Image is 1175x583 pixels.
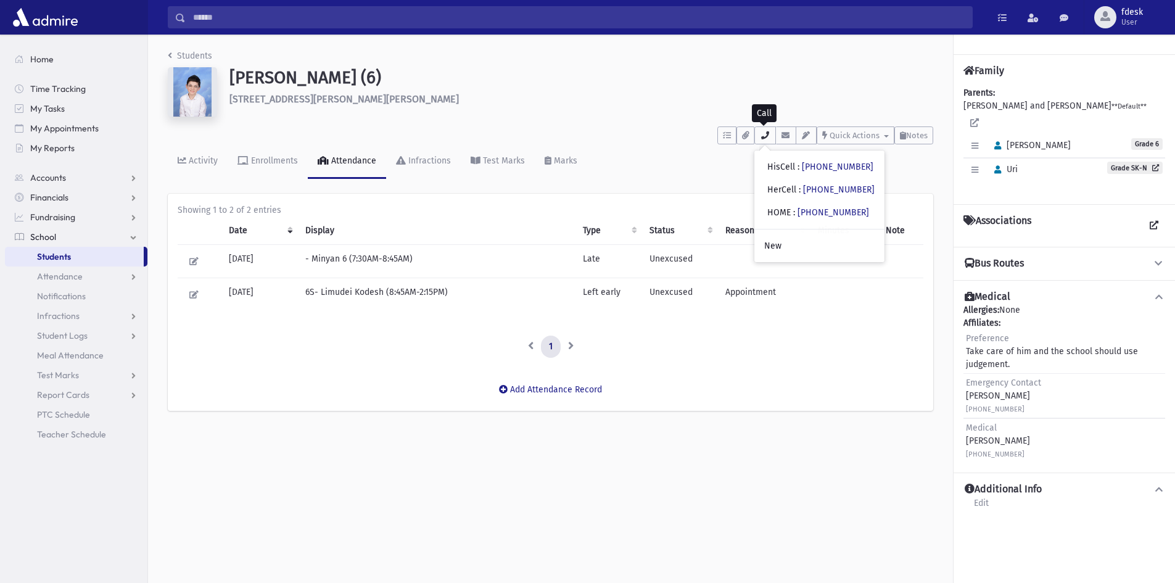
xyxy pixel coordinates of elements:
[799,184,801,195] span: :
[221,278,297,312] td: [DATE]
[168,51,212,61] a: Students
[718,278,810,312] td: Appointment
[963,86,1165,194] div: [PERSON_NAME] and [PERSON_NAME]
[308,144,386,179] a: Attendance
[5,118,147,138] a: My Appointments
[221,217,297,245] th: Date: activate to sort column ascending
[966,421,1030,460] div: [PERSON_NAME]
[5,345,147,365] a: Meal Attendance
[329,155,376,166] div: Attendance
[5,424,147,444] a: Teacher Schedule
[966,423,997,433] span: Medical
[185,252,203,270] button: Edit
[966,376,1041,415] div: [PERSON_NAME]
[535,144,587,179] a: Marks
[798,207,869,218] a: [PHONE_NUMBER]
[963,215,1031,237] h4: Associations
[37,251,71,262] span: Students
[10,5,81,30] img: AdmirePro
[963,257,1165,270] button: Bus Routes
[767,183,875,196] div: HerCell
[37,291,86,302] span: Notifications
[575,245,642,278] td: Late
[575,278,642,312] td: Left early
[718,217,810,245] th: Reason: activate to sort column ascending
[963,88,995,98] b: Parents:
[752,104,777,122] div: Call
[966,450,1025,458] small: [PHONE_NUMBER]
[965,483,1042,496] h4: Additional Info
[5,247,144,267] a: Students
[965,291,1010,304] h4: Medical
[37,271,83,282] span: Attendance
[480,155,525,166] div: Test Marks
[228,144,308,179] a: Enrollments
[298,217,575,245] th: Display
[186,6,972,28] input: Search
[767,206,869,219] div: HOME
[386,144,461,179] a: Infractions
[798,162,799,172] span: :
[406,155,451,166] div: Infractions
[5,306,147,326] a: Infractions
[5,207,147,227] a: Fundraising
[989,164,1018,175] span: Uri
[642,278,718,312] td: Unexcused
[966,333,1009,344] span: Preference
[229,67,933,88] h1: [PERSON_NAME] (6)
[461,144,535,179] a: Test Marks
[963,483,1165,496] button: Additional Info
[185,286,203,304] button: Edit
[37,370,79,381] span: Test Marks
[249,155,298,166] div: Enrollments
[37,310,80,321] span: Infractions
[5,405,147,424] a: PTC Schedule
[966,405,1025,413] small: [PHONE_NUMBER]
[5,99,147,118] a: My Tasks
[5,168,147,188] a: Accounts
[221,245,297,278] td: [DATE]
[37,389,89,400] span: Report Cards
[963,305,999,315] b: Allergies:
[37,429,106,440] span: Teacher Schedule
[965,257,1024,270] h4: Bus Routes
[5,227,147,247] a: School
[5,188,147,207] a: Financials
[963,304,1165,463] div: None
[1107,162,1163,174] a: Grade SK-N
[754,234,884,257] a: New
[5,267,147,286] a: Attendance
[168,67,217,117] img: +asif8=
[541,336,561,358] a: 1
[37,409,90,420] span: PTC Schedule
[767,160,873,173] div: HisCell
[1121,17,1143,27] span: User
[30,83,86,94] span: Time Tracking
[5,286,147,306] a: Notifications
[298,245,575,278] td: - Minyan 6 (7:30AM-8:45AM)
[30,212,75,223] span: Fundraising
[802,162,873,172] a: [PHONE_NUMBER]
[793,207,795,218] span: :
[1131,138,1163,150] span: Grade 6
[30,143,75,154] span: My Reports
[168,144,228,179] a: Activity
[5,79,147,99] a: Time Tracking
[5,385,147,405] a: Report Cards
[551,155,577,166] div: Marks
[963,318,1000,328] b: Affiliates:
[989,140,1071,151] span: [PERSON_NAME]
[1121,7,1143,17] span: fdesk
[1143,215,1165,237] a: View all Associations
[30,123,99,134] span: My Appointments
[5,49,147,69] a: Home
[973,496,989,518] a: Edit
[878,217,923,245] th: Note
[5,365,147,385] a: Test Marks
[906,131,928,140] span: Notes
[575,217,642,245] th: Type: activate to sort column ascending
[37,330,88,341] span: Student Logs
[894,126,933,144] button: Notes
[5,138,147,158] a: My Reports
[642,245,718,278] td: Unexcused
